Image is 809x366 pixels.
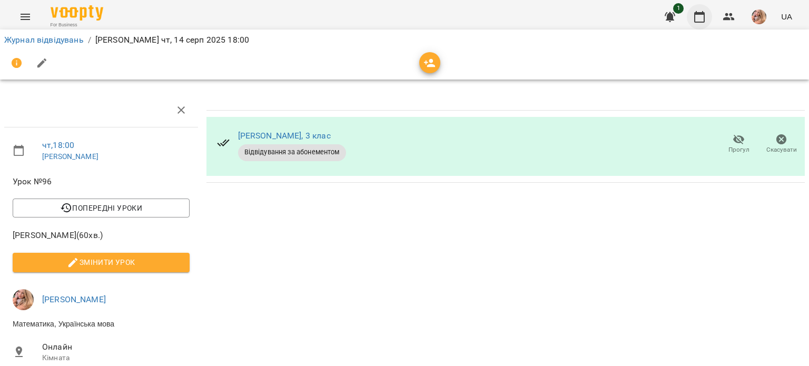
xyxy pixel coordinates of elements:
[781,11,792,22] span: UA
[42,353,190,363] p: Кімната
[766,145,797,154] span: Скасувати
[4,34,805,46] nav: breadcrumb
[13,229,190,242] span: [PERSON_NAME] ( 60 хв. )
[51,5,103,21] img: Voopty Logo
[13,199,190,217] button: Попередні уроки
[4,35,84,45] a: Журнал відвідувань
[21,256,181,269] span: Змінити урок
[42,294,106,304] a: [PERSON_NAME]
[88,34,91,46] li: /
[95,34,249,46] p: [PERSON_NAME] чт, 14 серп 2025 18:00
[13,4,38,29] button: Menu
[728,145,749,154] span: Прогул
[717,130,760,159] button: Прогул
[238,131,331,141] a: [PERSON_NAME], 3 клас
[21,202,181,214] span: Попередні уроки
[760,130,803,159] button: Скасувати
[4,314,198,333] li: Математика, Українська мова
[752,9,766,24] img: 9c4c51a4d42acbd288cc1c133c162c1f.jpg
[673,3,684,14] span: 1
[13,253,190,272] button: Змінити урок
[42,140,74,150] a: чт , 18:00
[13,175,190,188] span: Урок №96
[42,152,98,161] a: [PERSON_NAME]
[13,289,34,310] img: 9c4c51a4d42acbd288cc1c133c162c1f.jpg
[51,22,103,28] span: For Business
[42,341,190,353] span: Онлайн
[238,147,346,157] span: Відвідування за абонементом
[777,7,796,26] button: UA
